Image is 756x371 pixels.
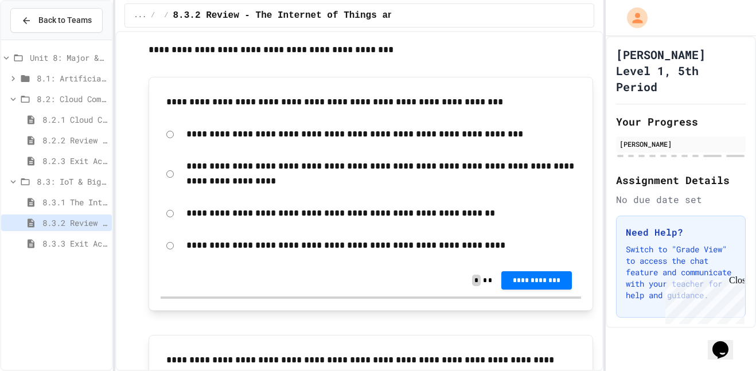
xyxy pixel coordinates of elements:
[661,275,745,324] iframe: chat widget
[37,72,107,84] span: 8.1: Artificial Intelligence Basics
[619,139,742,149] div: [PERSON_NAME]
[134,11,147,20] span: ...
[42,155,107,167] span: 8.2.3 Exit Activity - Cloud Service Detective
[616,172,746,188] h2: Assignment Details
[151,11,155,20] span: /
[708,325,745,360] iframe: chat widget
[626,244,736,301] p: Switch to "Grade View" to access the chat feature and communicate with your teacher for help and ...
[10,8,103,33] button: Back to Teams
[615,5,650,31] div: My Account
[616,46,746,95] h1: [PERSON_NAME] Level 1, 5th Period
[42,114,107,126] span: 8.2.1 Cloud Computing: Transforming the Digital World
[42,217,107,229] span: 8.3.2 Review - The Internet of Things and Big Data
[42,237,107,249] span: 8.3.3 Exit Activity - IoT Data Detective Challenge
[616,193,746,206] div: No due date set
[38,14,92,26] span: Back to Teams
[173,9,449,22] span: 8.3.2 Review - The Internet of Things and Big Data
[42,196,107,208] span: 8.3.1 The Internet of Things and Big Data: Our Connected Digital World
[42,134,107,146] span: 8.2.2 Review - Cloud Computing
[626,225,736,239] h3: Need Help?
[37,175,107,188] span: 8.3: IoT & Big Data
[30,52,107,64] span: Unit 8: Major & Emerging Technologies
[616,114,746,130] h2: Your Progress
[5,5,79,73] div: Chat with us now!Close
[37,93,107,105] span: 8.2: Cloud Computing
[164,11,168,20] span: /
